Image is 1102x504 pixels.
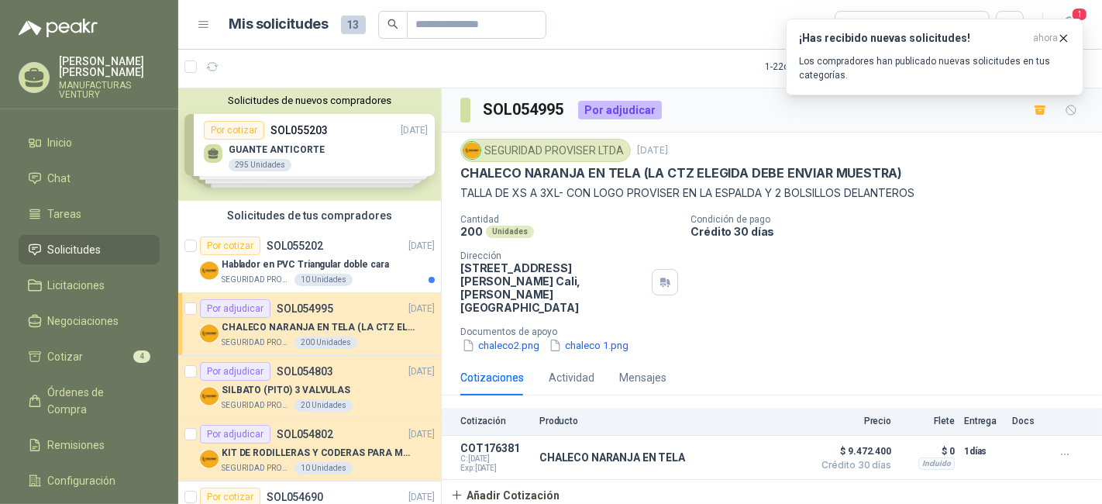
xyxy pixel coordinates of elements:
[19,271,160,300] a: Licitaciones
[814,416,891,426] p: Precio
[460,139,631,162] div: SEGURIDAD PROVISER LTDA
[460,261,646,314] p: [STREET_ADDRESS][PERSON_NAME] Cali , [PERSON_NAME][GEOGRAPHIC_DATA]
[277,429,333,440] p: SOL054802
[460,250,646,261] p: Dirección
[786,19,1083,95] button: ¡Has recibido nuevas solicitudes!ahora Los compradores han publicado nuevas solicitudes en tus ca...
[222,257,389,272] p: Hablador en PVC Triangular doble cara
[222,383,350,398] p: SILBATO (PITO) 3 VALVULAS
[408,239,435,254] p: [DATE]
[48,205,82,223] span: Tareas
[200,362,270,381] div: Por adjudicar
[48,277,105,294] span: Licitaciones
[460,185,1083,202] p: TALLA DE XS A 3XL- CON LOGO PROVISER EN LA ESPALDA Y 2 BOLSILLOS DELANTEROS
[277,366,333,377] p: SOL054803
[294,337,357,349] div: 200 Unidades
[229,13,329,36] h1: Mis solicitudes
[1012,416,1043,426] p: Docs
[387,19,398,29] span: search
[19,342,160,371] a: Cotizar4
[690,214,1096,225] p: Condición de pago
[619,369,666,386] div: Mensajes
[460,326,1096,337] p: Documentos de apoyo
[200,299,270,318] div: Por adjudicar
[1033,32,1058,45] span: ahora
[814,442,891,461] span: $ 9.472.400
[59,56,160,78] p: [PERSON_NAME] [PERSON_NAME]
[200,425,270,444] div: Por adjudicar
[200,387,219,406] img: Company Logo
[549,369,594,386] div: Actividad
[184,95,435,106] button: Solicitudes de nuevos compradores
[408,427,435,442] p: [DATE]
[48,312,119,330] span: Negociaciones
[19,430,160,460] a: Remisiones
[178,293,441,356] a: Por adjudicarSOL054995[DATE] Company LogoCHALECO NARANJA EN TELA (LA CTZ ELEGIDA DEBE ENVIAR MUES...
[901,416,955,426] p: Flete
[48,170,71,187] span: Chat
[918,457,955,470] div: Incluido
[408,302,435,316] p: [DATE]
[48,384,145,418] span: Órdenes de Compra
[460,337,541,354] button: chaleco2.png
[178,88,441,201] div: Solicitudes de nuevos compradoresPor cotizarSOL055203[DATE] GUANTE ANTICORTE295 UnidadesPor cotiz...
[845,16,877,33] div: Todas
[222,446,415,461] p: KIT DE RODILLERAS Y CODERAS PARA MOTORIZADO
[48,472,116,489] span: Configuración
[964,442,1003,461] p: 1 días
[637,143,668,158] p: [DATE]
[341,16,366,34] span: 13
[690,225,1096,238] p: Crédito 30 días
[578,101,662,119] div: Por adjudicar
[267,240,323,251] p: SOL055202
[19,128,160,157] a: Inicio
[486,226,534,238] div: Unidades
[765,54,855,79] div: 1 - 22 de 22
[539,416,804,426] p: Producto
[814,461,891,470] span: Crédito 30 días
[483,98,566,122] h3: SOL054995
[547,337,630,354] button: chaleco 1.png
[19,306,160,336] a: Negociaciones
[460,369,524,386] div: Cotizaciones
[460,214,678,225] p: Cantidad
[200,236,260,255] div: Por cotizar
[460,464,530,473] span: Exp: [DATE]
[133,350,150,363] span: 4
[460,442,530,454] p: COT176381
[19,466,160,495] a: Configuración
[178,201,441,230] div: Solicitudes de tus compradores
[901,442,955,461] p: $ 0
[294,462,353,475] div: 10 Unidades
[48,348,84,365] span: Cotizar
[178,230,441,293] a: Por cotizarSOL055202[DATE] Company LogoHablador en PVC Triangular doble caraSEGURIDAD PROVISER LT...
[408,364,435,379] p: [DATE]
[294,399,353,412] div: 20 Unidades
[222,399,291,412] p: SEGURIDAD PROVISER LTDA
[48,437,105,454] span: Remisiones
[19,199,160,229] a: Tareas
[200,450,219,468] img: Company Logo
[222,320,415,335] p: CHALECO NARANJA EN TELA (LA CTZ ELEGIDA DEBE ENVIAR MUESTRA)
[59,81,160,99] p: MANUFACTURAS VENTURY
[294,274,353,286] div: 10 Unidades
[200,324,219,343] img: Company Logo
[539,451,685,464] p: CHALECO NARANJA EN TELA
[19,19,98,37] img: Logo peakr
[48,134,73,151] span: Inicio
[19,378,160,424] a: Órdenes de Compra
[19,164,160,193] a: Chat
[19,235,160,264] a: Solicitudes
[460,416,530,426] p: Cotización
[799,32,1027,45] h3: ¡Has recibido nuevas solicitudes!
[222,337,291,349] p: SEGURIDAD PROVISER LTDA
[1056,11,1083,39] button: 1
[463,142,480,159] img: Company Logo
[1071,7,1088,22] span: 1
[964,416,1003,426] p: Entrega
[222,462,291,475] p: SEGURIDAD PROVISER LTDA
[460,454,530,464] span: C: [DATE]
[460,225,483,238] p: 200
[460,165,902,181] p: CHALECO NARANJA EN TELA (LA CTZ ELEGIDA DEBE ENVIAR MUESTRA)
[277,303,333,314] p: SOL054995
[48,241,102,258] span: Solicitudes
